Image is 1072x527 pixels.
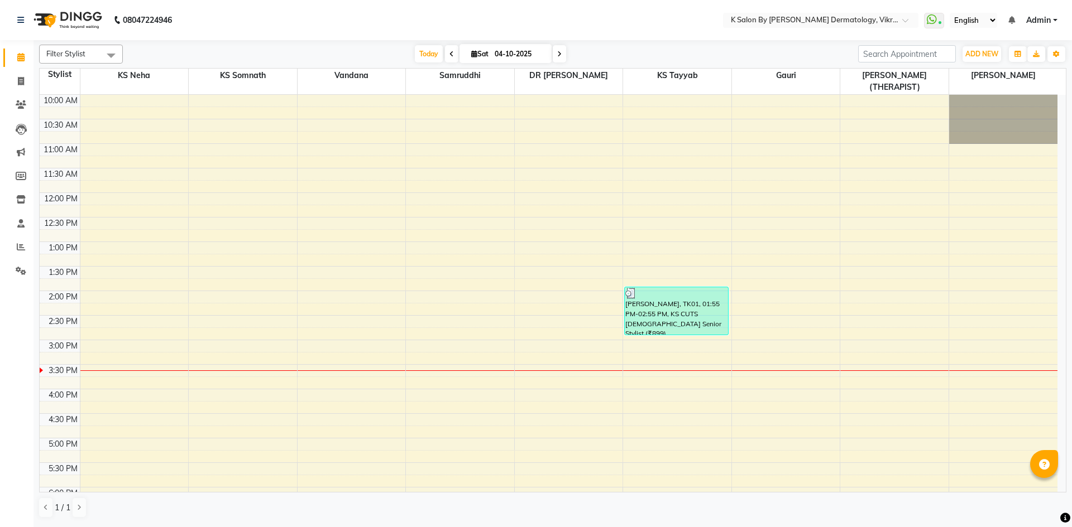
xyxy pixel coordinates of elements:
[46,365,80,376] div: 3:30 PM
[46,316,80,327] div: 2:30 PM
[189,69,297,83] span: KS Somnath
[46,340,80,352] div: 3:00 PM
[46,291,80,303] div: 2:00 PM
[46,242,80,254] div: 1:00 PM
[42,217,80,229] div: 12:30 PM
[46,438,80,450] div: 5:00 PM
[406,69,514,83] span: Samruddhi
[949,69,1057,83] span: [PERSON_NAME]
[55,502,70,514] span: 1 / 1
[46,414,80,426] div: 4:30 PM
[468,50,491,58] span: Sat
[840,69,949,94] span: [PERSON_NAME](THERAPIST)
[965,50,998,58] span: ADD NEW
[46,487,80,499] div: 6:00 PM
[80,69,189,83] span: KS Neha
[858,45,956,62] input: Search Appointment
[732,69,840,83] span: Gauri
[623,69,731,83] span: KS Tayyab
[491,46,547,62] input: 2025-10-04
[46,389,80,401] div: 4:00 PM
[42,193,80,205] div: 12:00 PM
[41,168,80,180] div: 11:30 AM
[41,95,80,107] div: 10:00 AM
[46,49,85,58] span: Filter Stylist
[41,144,80,156] div: 11:00 AM
[40,69,80,80] div: Stylist
[1026,14,1051,26] span: Admin
[515,69,623,83] span: DR [PERSON_NAME]
[415,45,443,62] span: Today
[123,4,172,36] b: 08047224946
[41,119,80,131] div: 10:30 AM
[625,287,728,335] div: [PERSON_NAME], TK01, 01:55 PM-02:55 PM, KS CUTS [DEMOGRAPHIC_DATA] Senior Stylist (₹899)
[46,267,80,278] div: 1:30 PM
[46,463,80,475] div: 5:30 PM
[963,46,1001,62] button: ADD NEW
[298,69,406,83] span: Vandana
[1025,482,1061,516] iframe: chat widget
[28,4,105,36] img: logo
